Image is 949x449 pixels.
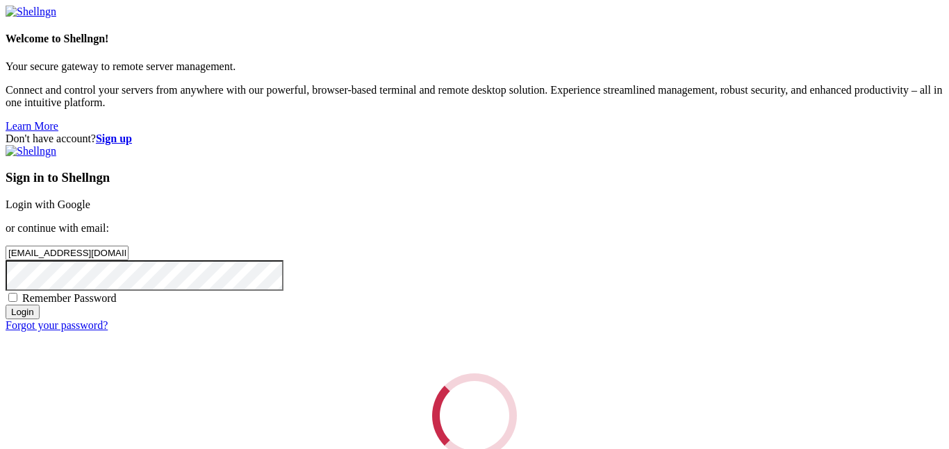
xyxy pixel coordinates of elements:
[6,145,56,158] img: Shellngn
[6,60,943,73] p: Your secure gateway to remote server management.
[6,33,943,45] h4: Welcome to Shellngn!
[6,6,56,18] img: Shellngn
[6,319,108,331] a: Forgot your password?
[6,246,129,260] input: Email address
[6,305,40,319] input: Login
[22,292,117,304] span: Remember Password
[6,133,943,145] div: Don't have account?
[6,84,943,109] p: Connect and control your servers from anywhere with our powerful, browser-based terminal and remo...
[6,170,943,185] h3: Sign in to Shellngn
[6,198,90,210] a: Login with Google
[96,133,132,144] a: Sign up
[6,120,58,132] a: Learn More
[6,222,943,235] p: or continue with email:
[8,293,17,302] input: Remember Password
